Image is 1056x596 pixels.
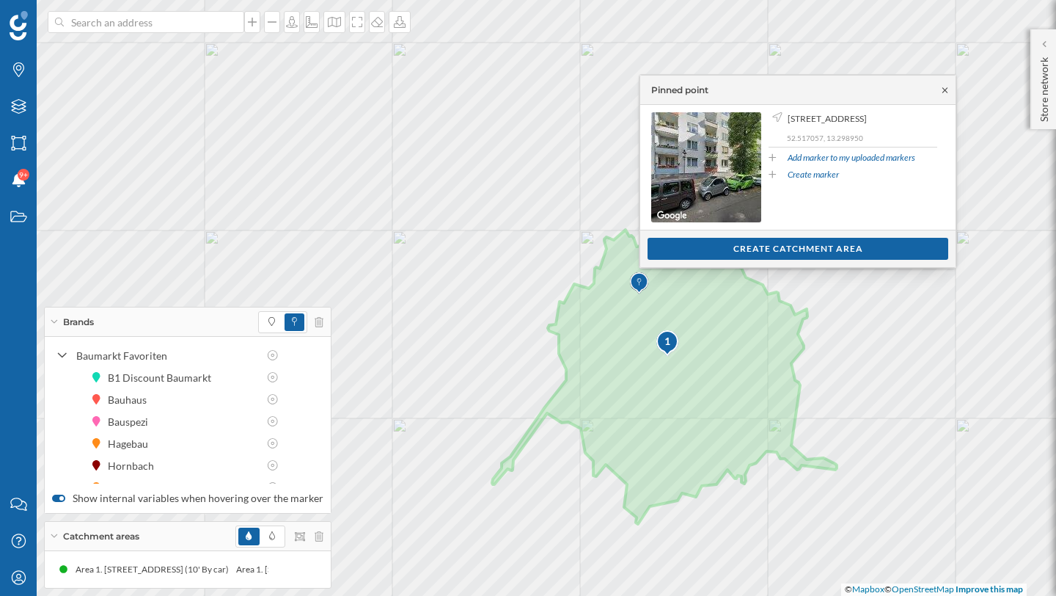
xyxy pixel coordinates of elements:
[63,316,94,329] span: Brands
[108,414,155,429] div: Bauspezi
[10,11,28,40] img: Geoblink Logo
[63,530,139,543] span: Catchment areas
[656,330,678,356] div: 1
[788,168,839,181] a: Create marker
[788,151,915,164] a: Add marker to my uploaded markers
[76,348,258,363] div: Baumarkt Favoriten
[651,84,708,97] div: Pinned point
[656,330,681,358] img: pois-map-marker.svg
[235,562,396,577] div: Area 1. [STREET_ADDRESS] (10' By car)
[108,436,155,451] div: Hagebau
[787,133,937,143] p: 52.517057, 13.298950
[52,491,323,506] label: Show internal variables when hovering over the marker
[956,584,1023,595] a: Improve this map
[108,392,154,407] div: Bauhaus
[108,480,132,495] div: Obi
[31,10,84,23] span: Support
[108,370,219,385] div: B1 Discount Baumarkt
[630,269,648,298] img: Marker
[1037,51,1052,122] p: Store network
[841,584,1027,596] div: © ©
[892,584,954,595] a: OpenStreetMap
[108,458,161,473] div: Hornbach
[852,584,884,595] a: Mapbox
[75,562,235,577] div: Area 1. [STREET_ADDRESS] (10' By car)
[19,167,28,182] span: 9+
[656,334,680,349] div: 1
[651,112,761,222] img: streetview
[788,112,867,126] span: [STREET_ADDRESS]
